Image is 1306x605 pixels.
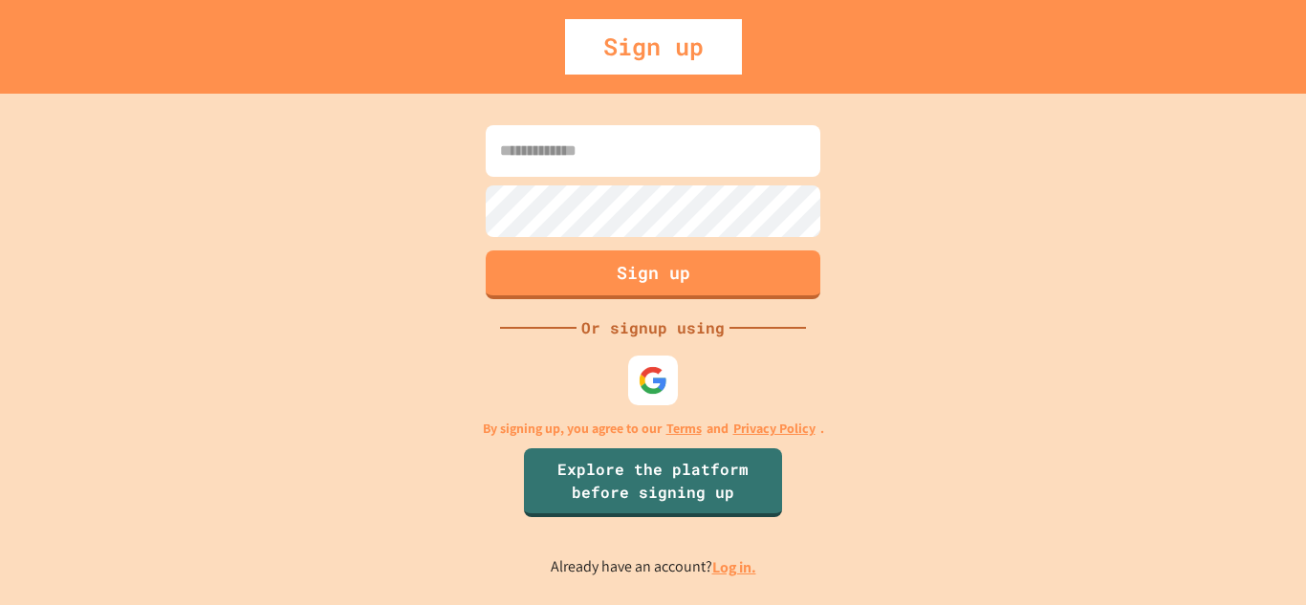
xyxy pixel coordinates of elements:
[733,419,816,439] a: Privacy Policy
[666,419,702,439] a: Terms
[524,448,782,517] a: Explore the platform before signing up
[712,557,756,577] a: Log in.
[551,555,756,579] p: Already have an account?
[577,316,729,339] div: Or signup using
[483,419,824,439] p: By signing up, you agree to our and .
[486,250,820,299] button: Sign up
[565,19,742,75] div: Sign up
[638,365,667,395] img: google-icon.svg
